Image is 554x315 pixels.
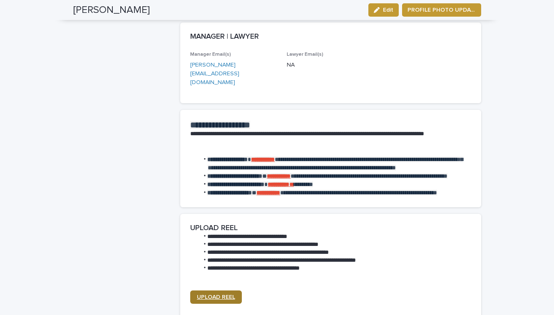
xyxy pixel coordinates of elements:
[287,61,374,69] p: NA
[407,6,476,14] span: PROFILE PHOTO UPDATE
[402,3,481,17] button: PROFILE PHOTO UPDATE
[287,52,323,57] span: Lawyer Email(s)
[368,3,399,17] button: Edit
[190,62,239,85] a: [PERSON_NAME][EMAIL_ADDRESS][DOMAIN_NAME]
[190,290,242,304] a: UPLOAD REEL
[383,7,393,13] span: Edit
[190,52,231,57] span: Manager Email(s)
[190,224,238,233] h2: UPLOAD REEL
[197,294,235,300] span: UPLOAD REEL
[73,4,150,16] h2: [PERSON_NAME]
[190,32,259,42] h2: MANAGER | LAWYER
